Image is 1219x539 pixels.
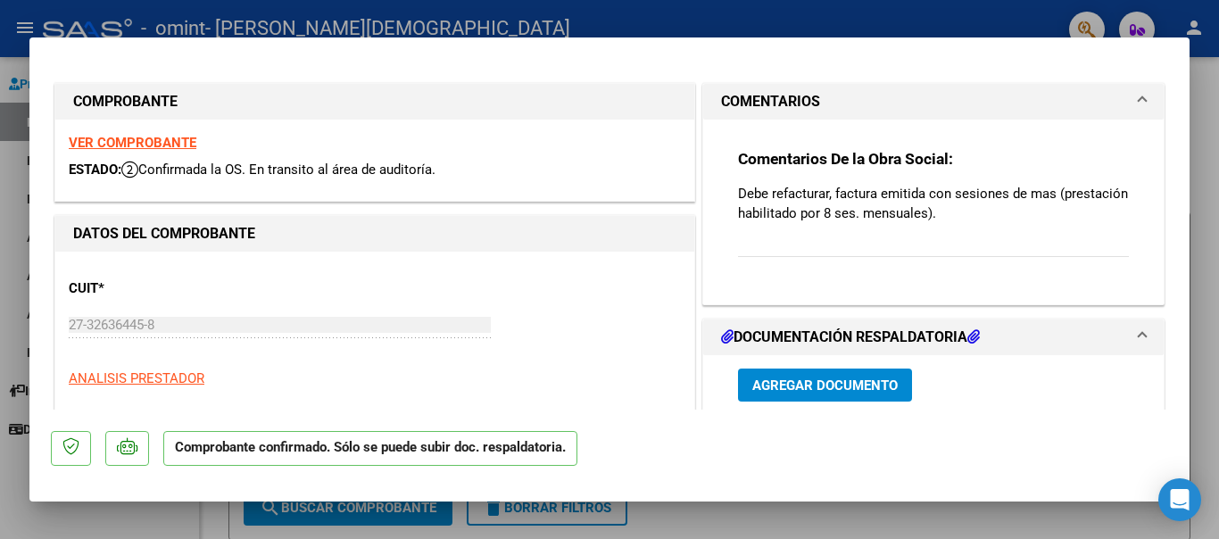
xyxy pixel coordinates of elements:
[703,84,1164,120] mat-expansion-panel-header: COMENTARIOS
[73,93,178,110] strong: COMPROBANTE
[738,150,953,168] strong: Comentarios De la Obra Social:
[703,120,1164,304] div: COMENTARIOS
[69,162,121,178] span: ESTADO:
[69,278,253,299] p: CUIT
[163,431,577,466] p: Comprobante confirmado. Sólo se puede subir doc. respaldatoria.
[69,370,204,386] span: ANALISIS PRESTADOR
[738,184,1129,223] p: Debe refacturar, factura emitida con sesiones de mas (prestación habilitado por 8 ses. mensuales).
[1158,478,1201,521] div: Open Intercom Messenger
[752,377,898,394] span: Agregar Documento
[703,319,1164,355] mat-expansion-panel-header: DOCUMENTACIÓN RESPALDATORIA
[738,369,912,402] button: Agregar Documento
[721,91,820,112] h1: COMENTARIOS
[73,225,255,242] strong: DATOS DEL COMPROBANTE
[721,327,980,348] h1: DOCUMENTACIÓN RESPALDATORIA
[121,162,435,178] span: Confirmada la OS. En transito al área de auditoría.
[69,135,196,151] a: VER COMPROBANTE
